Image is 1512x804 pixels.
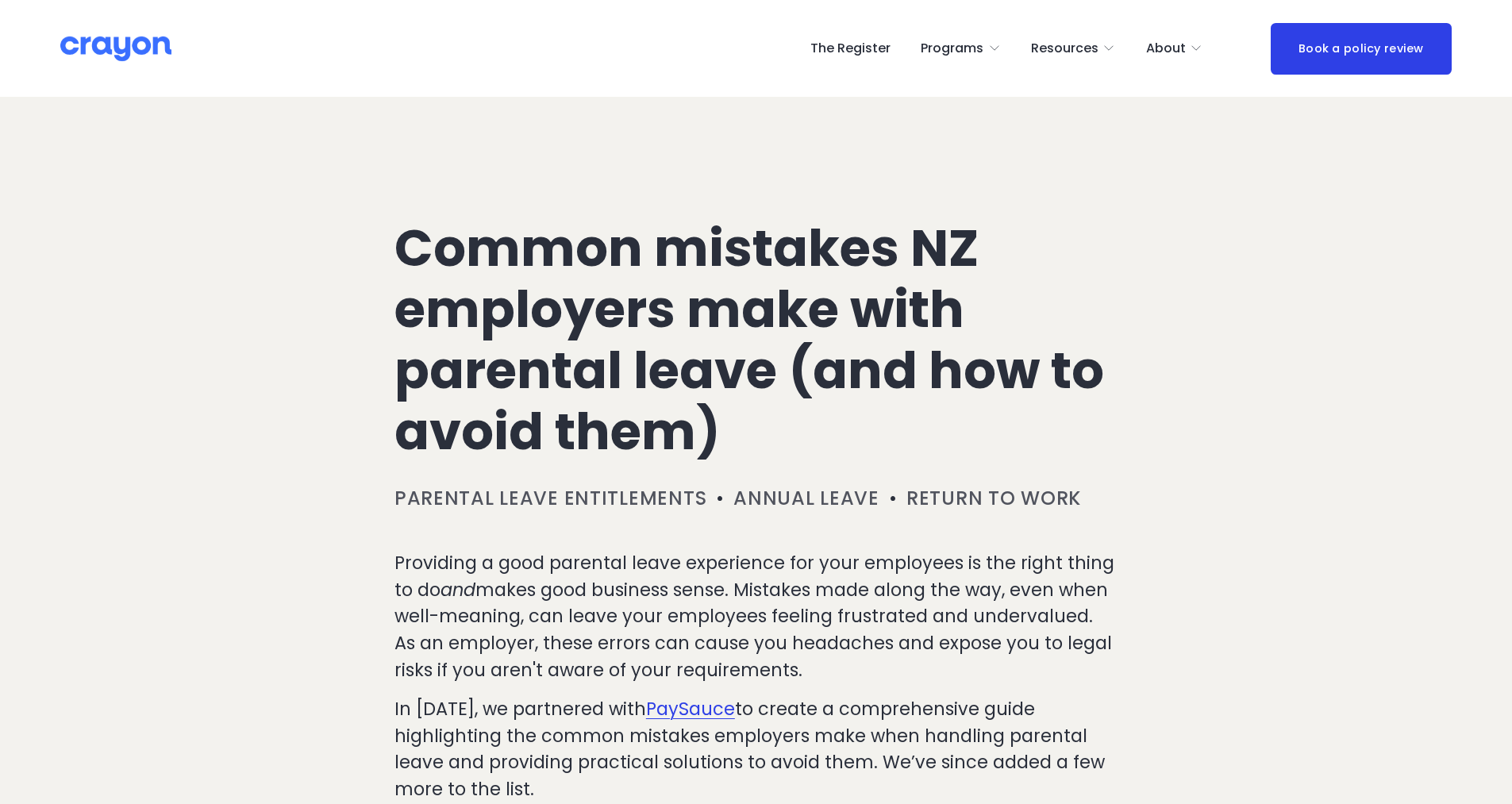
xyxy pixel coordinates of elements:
a: Annual leave [733,485,879,511]
span: Resources [1031,37,1098,60]
a: PaySauce [646,696,735,721]
h1: Common mistakes NZ employers make with parental leave (and how to avoid them) [394,218,1118,462]
a: The Register [810,36,891,61]
span: About [1146,37,1186,60]
em: and [441,577,475,602]
p: In [DATE], we partnered with to create a comprehensive guide highlighting the common mistakes emp... [394,696,1118,802]
a: Return to work [906,485,1081,511]
a: Book a policy review [1271,23,1452,75]
a: folder dropdown [1146,36,1203,61]
a: folder dropdown [921,36,1001,61]
a: Parental leave entitlements [394,485,706,511]
img: Crayon [60,35,171,63]
p: Providing a good parental leave experience for your employees is the right thing to do makes good... [394,550,1118,683]
span: Programs [921,37,983,60]
a: folder dropdown [1031,36,1116,61]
